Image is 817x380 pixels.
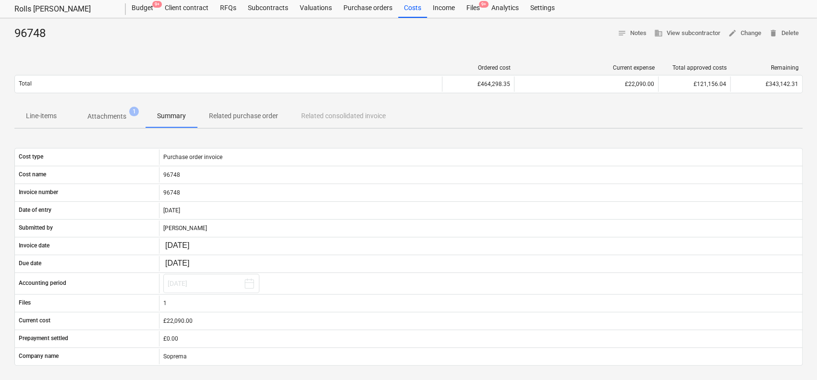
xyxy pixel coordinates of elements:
button: [DATE] [163,274,259,293]
div: £343,142.31 [734,81,798,87]
span: View subcontractor [654,28,720,39]
p: Submitted by [19,224,53,232]
button: Change [724,26,765,41]
iframe: Chat Widget [769,334,817,380]
div: 1 [159,295,802,311]
p: Accounting period [19,279,66,287]
div: £464,298.35 [446,81,510,87]
p: Line-items [26,111,57,121]
span: notes [618,29,626,37]
div: 96748 [14,26,53,41]
button: Notes [614,26,650,41]
p: Company name [19,352,59,360]
input: Change [163,257,208,270]
span: Delete [769,28,799,39]
p: Total [19,80,32,88]
div: [PERSON_NAME] [159,221,802,236]
p: Files [19,299,31,307]
div: Current expense [518,64,655,71]
div: 96748 [159,167,802,183]
div: Purchase order invoice [159,149,802,165]
div: [DATE] [159,203,802,218]
input: Change [163,239,208,253]
div: £22,090.00 [163,318,798,324]
div: 96748 [159,185,802,200]
p: Summary [157,111,186,121]
p: Attachments [87,111,126,122]
p: Cost type [19,153,43,161]
p: Related purchase order [209,111,278,121]
span: business [654,29,663,37]
button: View subcontractor [650,26,724,41]
p: Current cost [19,317,50,325]
span: Change [728,28,761,39]
span: 9+ [152,1,162,8]
div: £22,090.00 [518,81,654,87]
span: Notes [618,28,646,39]
p: Cost name [19,171,46,179]
div: Remaining [734,64,799,71]
p: Date of entry [19,206,51,214]
span: delete [769,29,778,37]
p: Invoice number [19,188,58,196]
div: Soprema [159,349,802,364]
button: Delete [765,26,803,41]
div: £121,156.04 [662,81,726,87]
div: Total approved costs [662,64,727,71]
p: Due date [19,259,41,268]
p: Invoice date [19,242,49,250]
div: £0.00 [163,335,798,342]
div: Rolls [PERSON_NAME] [14,4,114,14]
div: Ordered cost [446,64,511,71]
p: Prepayment settled [19,334,68,343]
span: 1 [129,107,139,116]
span: 9+ [479,1,488,8]
span: edit [728,29,737,37]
